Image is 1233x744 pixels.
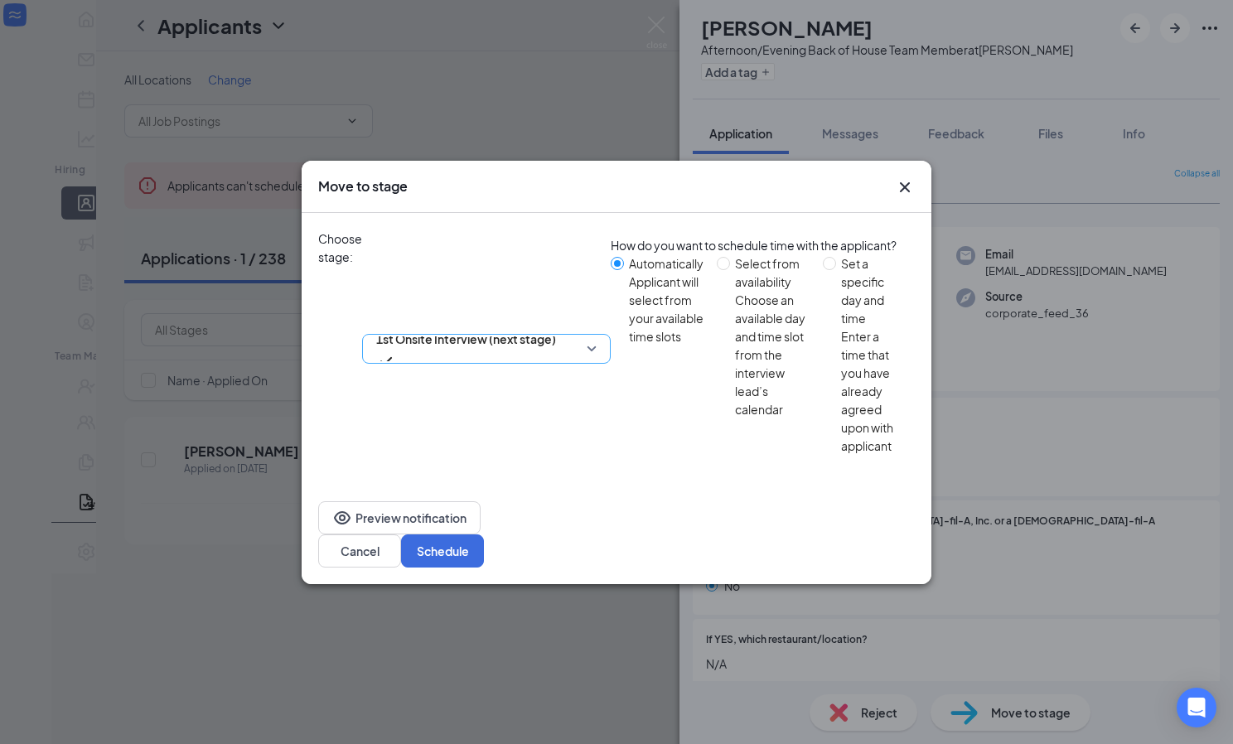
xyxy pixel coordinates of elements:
[376,351,396,371] svg: Checkmark
[735,291,810,418] div: Choose an available day and time slot from the interview lead’s calendar
[318,534,401,568] button: Cancel
[318,177,408,196] h3: Move to stage
[841,254,902,327] div: Set a specific day and time
[629,254,704,273] div: Automatically
[318,229,362,468] span: Choose stage:
[401,534,484,568] button: Schedule
[629,273,704,345] div: Applicant will select from your available time slots
[895,177,915,197] svg: Cross
[376,326,556,351] span: 1st Onsite Interview (next stage)
[735,254,810,291] div: Select from availability
[318,501,481,534] button: EyePreview notification
[611,236,915,254] div: How do you want to schedule time with the applicant?
[895,177,915,197] button: Close
[1177,688,1216,727] div: Open Intercom Messenger
[332,508,352,528] svg: Eye
[841,327,902,455] div: Enter a time that you have already agreed upon with applicant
